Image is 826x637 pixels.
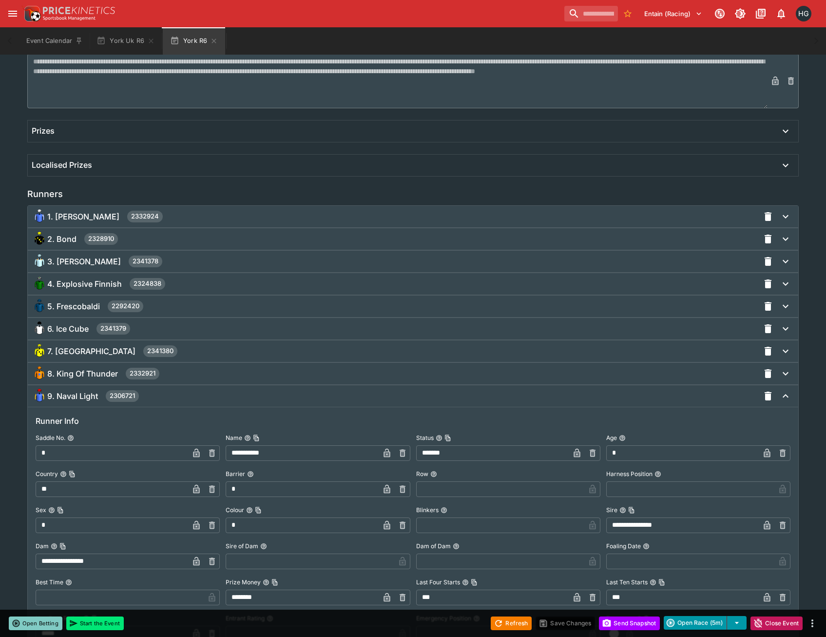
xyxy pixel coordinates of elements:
[47,212,119,222] span: 1. [PERSON_NAME]
[807,617,818,629] button: more
[32,366,47,381] img: 2332921_64x64.png
[260,543,267,550] button: Sire of Dam
[643,543,650,550] button: Foaling Date
[57,507,64,514] button: Copy To Clipboard
[47,391,98,401] span: 9. Naval Light
[606,542,641,550] p: Foaling Date
[129,257,162,266] span: 2341378
[67,435,74,441] button: Saddle No.
[48,507,55,514] button: SexCopy To Clipboard
[127,212,163,221] span: 2332924
[471,579,478,586] button: Copy To Clipboard
[59,543,66,550] button: Copy To Clipboard
[32,276,47,292] img: 2324838_64x64.png
[47,369,118,379] span: 8. King Of Thunder
[453,543,460,550] button: Dam of Dam
[126,369,159,378] span: 2332921
[163,27,225,55] button: York R6
[462,579,469,586] button: Last Four StartsCopy To Clipboard
[32,343,47,359] img: 2341380_64x64.png
[416,506,439,514] p: Blinkers
[253,435,260,441] button: Copy To Clipboard
[21,4,41,23] img: PriceKinetics Logo
[444,435,451,441] button: Copy To Clipboard
[436,435,442,441] button: StatusCopy To Clipboard
[91,27,161,55] button: York Uk R6
[60,471,67,478] button: CountryCopy To Clipboard
[47,279,122,289] span: 4. Explosive Finnish
[638,6,708,21] button: Select Tenant
[658,579,665,586] button: Copy To Clipboard
[416,434,434,442] p: Status
[36,542,49,550] p: Dam
[772,5,790,22] button: Notifications
[255,507,262,514] button: Copy To Clipboard
[430,471,437,478] button: Row
[226,434,242,442] p: Name
[51,543,58,550] button: DamCopy To Clipboard
[606,506,617,514] p: Sire
[271,579,278,586] button: Copy To Clipboard
[416,578,460,586] p: Last Four Starts
[226,542,258,550] p: Sire of Dam
[711,5,729,22] button: Connected to PK
[66,617,124,630] button: Start the Event
[20,27,89,55] button: Event Calendar
[9,617,62,630] button: Open Betting
[106,391,139,401] span: 2306721
[650,579,656,586] button: Last Ten StartsCopy To Clipboard
[416,470,428,478] p: Row
[32,231,47,247] img: 2328910_64x64.png
[654,471,661,478] button: Harness Position
[727,616,747,630] button: select merge strategy
[36,578,63,586] p: Best Time
[491,617,532,630] button: Refresh
[599,617,660,630] button: Send Snapshot
[47,234,77,244] span: 2. Bond
[564,6,618,21] input: search
[793,3,814,24] button: Hamish Gooch
[32,254,47,269] img: 2341378_64x64.png
[32,321,47,337] img: 2341379_64x64.png
[32,299,47,314] img: 2292420_64x64.png
[108,301,143,311] span: 2292420
[796,6,811,21] div: Hamish Gooch
[731,5,749,22] button: Toggle light/dark mode
[32,126,55,136] h6: Prizes
[96,324,130,334] span: 2341379
[32,209,47,224] img: 2332924_64x64.png
[628,507,635,514] button: Copy To Clipboard
[619,507,626,514] button: SireCopy To Clipboard
[244,435,251,441] button: NameCopy To Clipboard
[43,7,115,14] img: PriceKinetics
[247,471,254,478] button: Barrier
[27,188,63,199] h5: Runners
[47,324,89,334] span: 6. Ice Cube
[32,388,47,404] img: 2306721_64x64.png
[664,616,747,630] div: split button
[263,579,269,586] button: Prize MoneyCopy To Clipboard
[47,257,121,267] span: 3. [PERSON_NAME]
[619,435,626,441] button: Age
[84,234,118,244] span: 2328910
[36,506,46,514] p: Sex
[664,616,727,630] button: Open Race (5m)
[32,160,92,170] h6: Localised Prizes
[226,506,244,514] p: Colour
[65,579,72,586] button: Best Time
[606,470,653,478] p: Harness Position
[620,6,635,21] button: No Bookmarks
[36,415,790,427] h6: Runner Info
[226,470,245,478] p: Barrier
[246,507,253,514] button: ColourCopy To Clipboard
[752,5,769,22] button: Documentation
[606,434,617,442] p: Age
[36,470,58,478] p: Country
[143,346,177,356] span: 2341380
[4,5,21,22] button: open drawer
[69,471,76,478] button: Copy To Clipboard
[416,542,451,550] p: Dam of Dam
[226,578,261,586] p: Prize Money
[47,301,100,312] span: 5. Frescobaldi
[750,617,803,630] button: Close Event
